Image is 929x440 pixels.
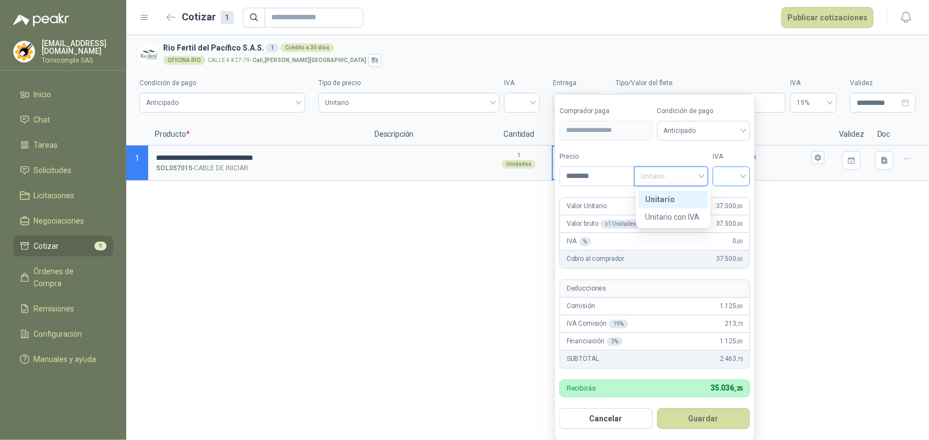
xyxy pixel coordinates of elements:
span: 35.036 [710,383,743,392]
div: Unitario con IVA [639,208,708,226]
p: Comisión [567,301,595,311]
img: Logo peakr [13,13,69,26]
div: Unidades [502,160,536,169]
span: 1 [135,154,139,163]
span: Tareas [34,139,58,151]
span: Configuración [34,328,82,340]
span: ,75 [736,356,743,362]
label: Comprador paga [559,106,653,116]
div: % [579,237,592,246]
span: 1.125 [720,301,743,311]
span: ,00 [736,303,743,309]
a: Configuración [13,324,113,344]
p: [EMAIL_ADDRESS][DOMAIN_NAME] [42,40,113,55]
strong: Cali , [PERSON_NAME][GEOGRAPHIC_DATA] [253,57,366,63]
div: Unitario con IVA [645,211,702,223]
span: Licitaciones [34,190,75,202]
button: Publicar cotizaciones [781,7,874,28]
img: Company Logo [139,45,159,64]
a: Cotizar9 [13,236,113,257]
span: 2.463 [720,354,743,364]
span: Manuales y ayuda [34,353,97,365]
a: Solicitudes [13,160,113,181]
span: 1.125 [720,336,743,347]
span: Chat [34,114,51,126]
p: IVA Comisión [567,319,628,329]
div: x 1 Unidades [601,220,641,229]
p: Valor Unitario [567,201,607,211]
div: Crédito a 30 días [281,43,334,52]
span: Días [581,93,596,112]
label: Tipo de precio [318,78,500,88]
p: Tornicomple SAS [42,57,113,64]
img: Company Logo [14,41,35,62]
p: Producto [148,124,368,146]
div: 1 [266,43,278,52]
a: Manuales y ayuda [13,349,113,370]
p: Descripción [368,124,486,146]
span: ,00 [736,338,743,344]
p: IVA [567,236,591,247]
p: SUBTOTAL [567,354,599,364]
a: Licitaciones [13,185,113,206]
a: Inicio [13,84,113,105]
span: Remisiones [34,303,75,315]
h3: Rio Fertil del Pacífico S.A.S. [163,42,911,54]
span: Anticipado [664,122,744,139]
span: 213 [725,319,743,329]
div: Unitario [639,191,708,208]
p: 1 [517,151,521,160]
button: Flex $ [812,151,825,164]
p: Flete [714,124,832,146]
span: Órdenes de Compra [34,265,103,289]
span: Cotizar [34,240,59,252]
span: Anticipado [146,94,299,111]
label: Condición de pago [139,78,305,88]
p: Valor bruto [567,219,641,229]
label: Tipo/Valor del flete [615,78,786,88]
label: Entrega [553,78,602,88]
span: ,25 [734,385,743,392]
a: Tareas [13,135,113,155]
strong: SOL057015 [156,163,192,174]
label: IVA [504,78,540,88]
p: Precio [552,124,670,146]
p: - CABLE DE INICIAR [156,163,248,174]
h2: Cotizar [182,9,234,25]
span: Solicitudes [34,164,72,176]
input: Flex $ [752,153,809,161]
p: Deducciones [567,283,606,294]
p: Doc [871,124,898,146]
a: Remisiones [13,298,113,319]
p: Cobro al comprador [567,254,624,264]
div: Unitario [645,193,702,205]
p: CALLE 4 # 27-79 - [208,58,366,63]
span: 37.500 [716,254,743,264]
p: Recibirás [567,385,596,392]
button: Guardar [657,408,751,429]
div: 3 % [607,337,623,346]
span: ,00 [736,203,743,209]
label: IVA [713,152,750,162]
label: Precio [559,152,634,162]
span: Negociaciones [34,215,85,227]
span: Inicio [34,88,52,101]
input: SOL057015-CABLE DE INICIAR [156,154,360,162]
span: 19% [797,94,830,111]
label: Validez [850,78,916,88]
div: 19 % [609,320,628,328]
a: Negociaciones [13,210,113,231]
span: ,00 [736,238,743,244]
span: ,75 [736,321,743,327]
p: Financiación [567,336,623,347]
span: Unitario [325,94,493,111]
span: 0 [733,236,743,247]
span: 37.500 [716,201,743,211]
span: ,00 [736,221,743,227]
div: 1 [221,11,234,24]
span: 9 [94,242,107,250]
div: OFICINA RIO [163,56,205,65]
label: IVA [790,78,837,88]
label: Condición de pago [657,106,751,116]
span: Unitario [641,168,702,185]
